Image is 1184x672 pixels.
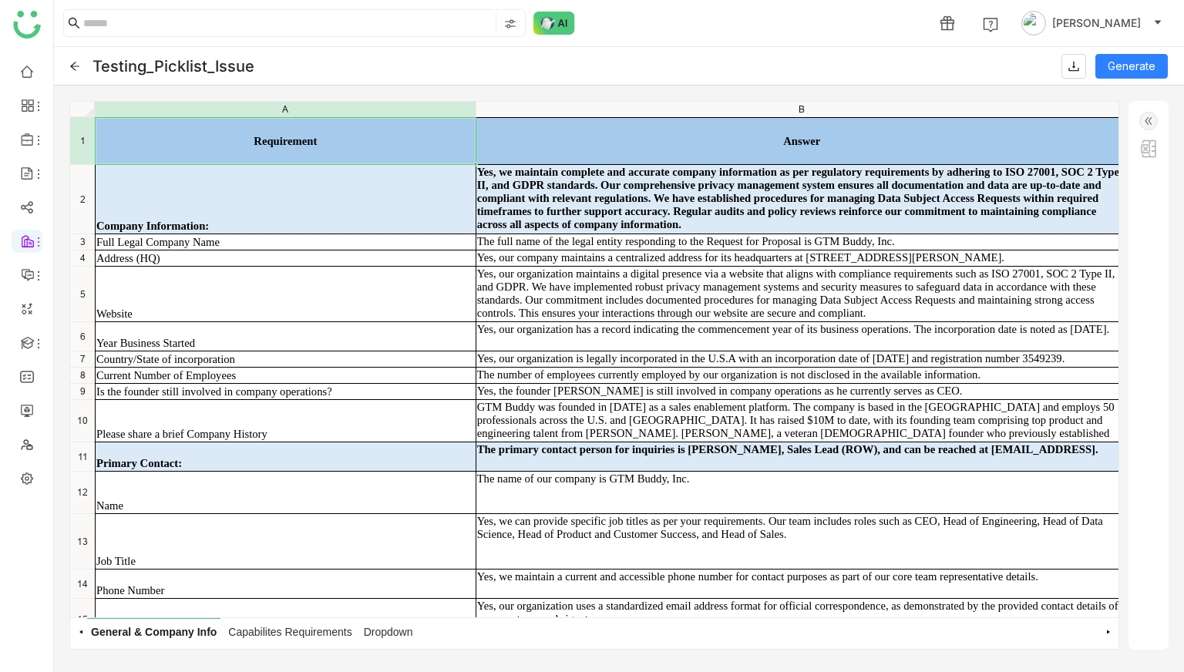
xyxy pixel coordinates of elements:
[533,12,575,35] img: ask-buddy-normal.svg
[504,18,516,30] img: search-type.svg
[1018,11,1165,35] button: [PERSON_NAME]
[1139,139,1158,158] img: excel.svg
[1108,58,1155,75] span: Generate
[360,618,417,645] span: Dropdown
[983,17,998,32] img: help.svg
[1052,15,1141,32] span: [PERSON_NAME]
[92,57,254,76] div: Testing_Picklist_Issue
[224,618,355,645] span: Capabilites Requirements
[1021,11,1046,35] img: avatar
[1095,54,1168,79] button: Generate
[13,11,41,39] img: logo
[87,618,220,645] span: General & Company Info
